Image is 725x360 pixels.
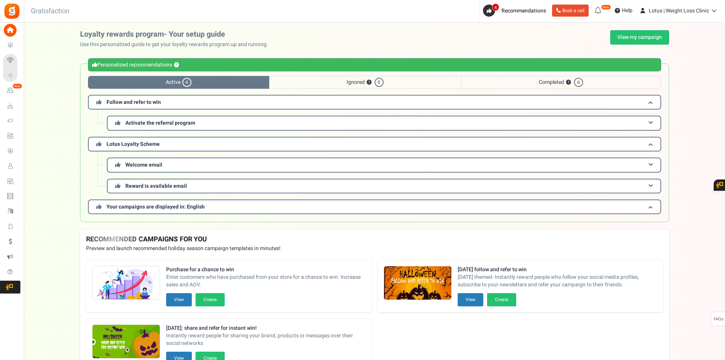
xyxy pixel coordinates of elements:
span: 4 [182,78,191,87]
div: Personalized recommendations [88,58,661,71]
img: Gratisfaction [3,3,20,20]
span: [DATE] themed- Instantly reward people who follow your social media profiles, subscribe to your n... [458,273,657,289]
span: Instantly reward people for sharing your brand, products or messages over their social networks [166,332,366,347]
em: New [12,83,22,89]
span: Ignored [269,76,461,89]
span: Welcome email [125,161,162,169]
a: Book a call [552,5,589,17]
span: Enter customers who have purchased from your store for a chance to win. Increase sales and AOV. [166,273,366,289]
span: Your campaigns are displayed in: English [106,203,205,211]
strong: [DATE]: share and refer for instant win! [166,324,366,332]
button: ? [566,80,571,85]
button: View [166,293,192,306]
span: Help [620,7,632,14]
a: 4 Recommendations [483,5,549,17]
h2: Loyalty rewards program- Your setup guide [80,30,274,39]
span: Recommendations [501,7,546,15]
span: 6 [574,78,583,87]
span: Activate the referral program [125,119,195,127]
h3: Gratisfaction [23,4,78,19]
button: ? [174,63,179,68]
span: Active [88,76,269,89]
span: FAQs [713,312,723,326]
a: View my campaign [610,30,669,45]
span: Reward is available email [125,182,187,190]
span: 4 [492,3,499,11]
a: New [3,84,20,97]
span: Completed [461,76,661,89]
h4: RECOMMENDED CAMPAIGNS FOR YOU [86,236,663,243]
img: Recommended Campaigns [384,266,451,300]
span: 0 [375,78,384,87]
a: Help [612,5,636,17]
button: ? [367,80,372,85]
p: Preview and launch recommended holiday season campaign templates in minutes! [86,245,663,252]
p: Use this personalized guide to get your loyalty rewards program up and running. [80,41,274,48]
span: Follow and refer to win [106,98,161,106]
img: Recommended Campaigns [93,266,160,300]
button: View [458,293,483,306]
span: Lotus Loyalty Scheme [106,140,160,148]
span: Lotus | Weight Loss Clinic [649,7,709,15]
strong: [DATE] follow and refer to win [458,266,657,273]
img: Recommended Campaigns [93,325,160,359]
em: New [601,5,611,10]
button: Create [487,293,516,306]
button: Create [196,293,225,306]
strong: Purchase for a chance to win [166,266,366,273]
